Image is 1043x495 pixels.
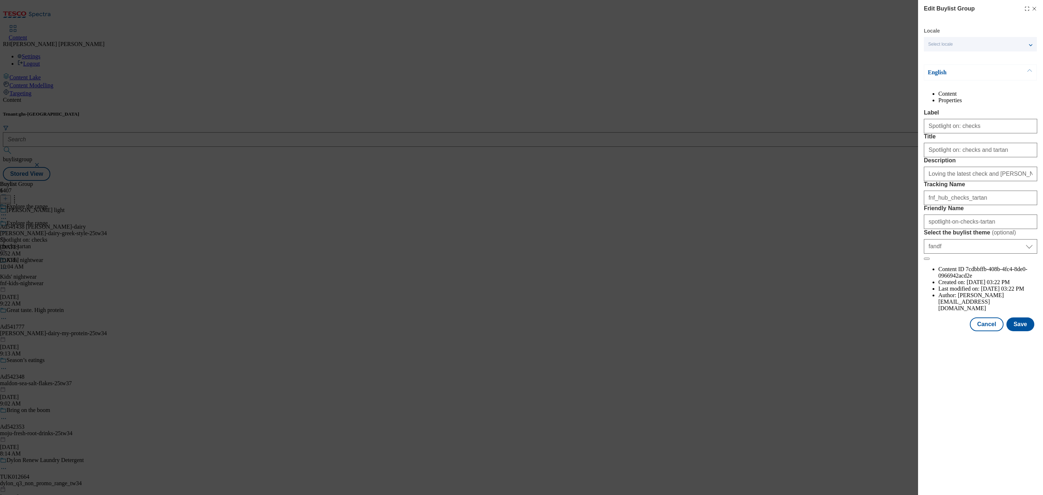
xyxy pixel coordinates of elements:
label: Select the buylist theme [924,229,1037,236]
label: Description [924,157,1037,164]
input: Enter Tracking Name [924,191,1037,205]
span: [DATE] 03:22 PM [967,279,1010,285]
button: Select locale [924,37,1037,51]
h4: Edit Buylist Group [924,4,975,13]
input: Enter Title [924,143,1037,157]
label: Title [924,133,1037,140]
label: Friendly Name [924,205,1037,212]
input: Enter Label [924,119,1037,133]
span: ( optional ) [992,229,1016,236]
span: Select locale [928,42,953,47]
li: Author: [938,292,1037,312]
p: English [928,69,1004,76]
li: Content ID [938,266,1037,279]
input: Enter Description [924,167,1037,181]
button: Save [1006,317,1034,331]
span: 7cdbbffb-408b-4fc4-8de0-0966942acd2e [938,266,1027,279]
label: Locale [924,29,940,33]
li: Last modified on: [938,286,1037,292]
li: Content [938,91,1037,97]
label: Tracking Name [924,181,1037,188]
span: [PERSON_NAME][EMAIL_ADDRESS][DOMAIN_NAME] [938,292,1004,311]
label: Label [924,109,1037,116]
li: Properties [938,97,1037,104]
li: Created on: [938,279,1037,286]
input: Enter Friendly Name [924,215,1037,229]
span: [DATE] 03:22 PM [981,286,1024,292]
button: Cancel [970,317,1003,331]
